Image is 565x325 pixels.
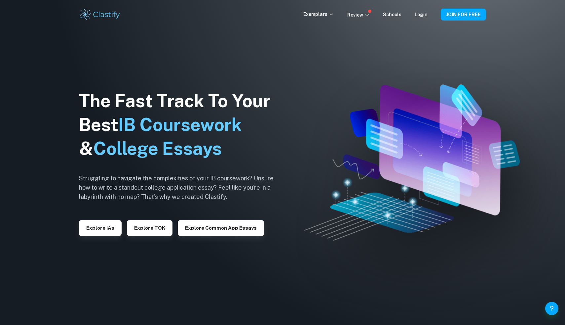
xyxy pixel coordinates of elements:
[79,224,122,231] a: Explore IAs
[79,174,284,202] h6: Struggling to navigate the complexities of your IB coursework? Unsure how to write a standout col...
[127,220,172,236] button: Explore TOK
[178,224,264,231] a: Explore Common App essays
[127,224,172,231] a: Explore TOK
[545,302,558,315] button: Help and Feedback
[383,12,401,17] a: Schools
[79,220,122,236] button: Explore IAs
[304,84,520,240] img: Clastify hero
[441,9,486,21] button: JOIN FOR FREE
[178,220,264,236] button: Explore Common App essays
[303,11,334,18] p: Exemplars
[347,11,370,19] p: Review
[79,8,121,21] img: Clastify logo
[79,89,284,161] h1: The Fast Track To Your Best &
[118,114,242,135] span: IB Coursework
[415,12,428,17] a: Login
[93,138,222,159] span: College Essays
